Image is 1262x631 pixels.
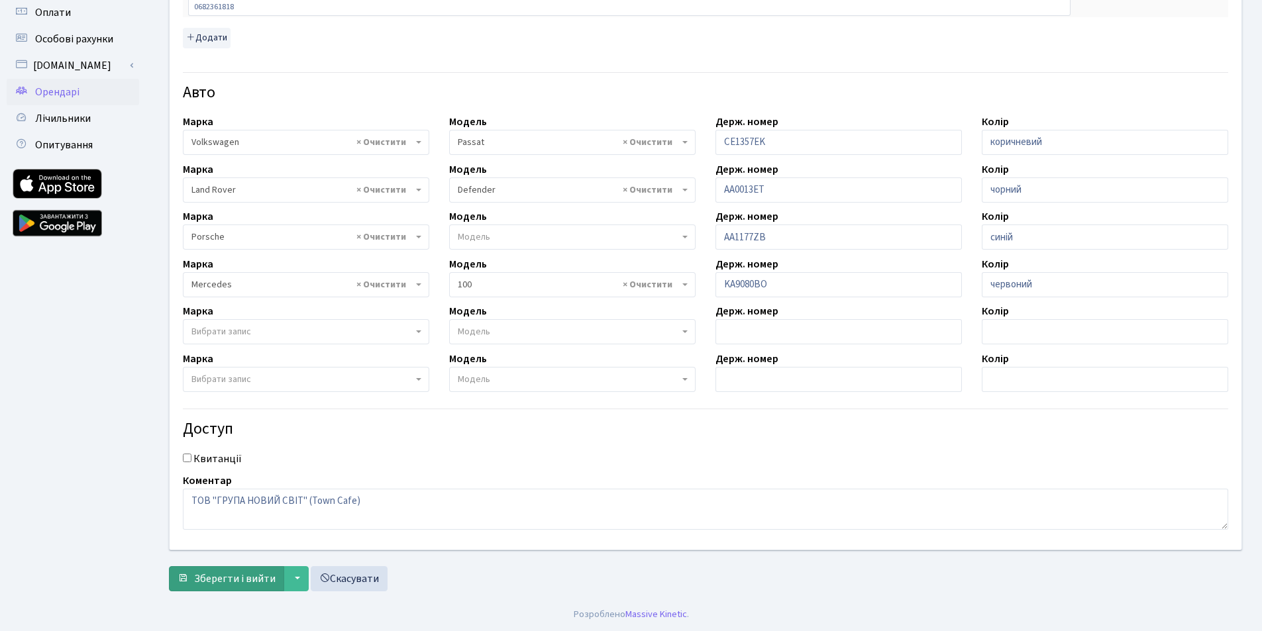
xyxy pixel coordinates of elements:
[183,162,213,177] label: Марка
[7,26,139,52] a: Особові рахунки
[715,256,778,272] label: Держ. номер
[458,183,679,197] span: Defender
[311,566,388,591] a: Скасувати
[449,114,487,130] label: Модель
[982,114,1009,130] label: Колір
[982,303,1009,319] label: Колір
[623,136,672,149] span: Видалити всі елементи
[449,177,696,203] span: Defender
[183,420,1228,439] h4: Доступ
[183,224,429,250] span: Porsche
[183,489,1228,530] textarea: ТОВ "ГРУПА НОВИЙ СВІТ" (Town Cafe)
[7,132,139,158] a: Опитування
[191,136,413,149] span: Volkswagen
[35,111,91,126] span: Лічильники
[183,351,213,367] label: Марка
[356,278,406,291] span: Видалити всі елементи
[191,373,251,386] span: Вибрати запис
[191,325,251,338] span: Вибрати запис
[449,162,487,177] label: Модель
[574,607,689,622] div: Розроблено .
[449,303,487,319] label: Модель
[982,351,1009,367] label: Колір
[715,162,778,177] label: Держ. номер
[193,451,242,467] label: Квитанції
[356,230,406,244] span: Видалити всі елементи
[449,351,487,367] label: Модель
[982,209,1009,224] label: Колір
[169,566,284,591] button: Зберегти і вийти
[183,130,429,155] span: Volkswagen
[183,256,213,272] label: Марка
[458,373,490,386] span: Модель
[715,303,778,319] label: Держ. номер
[715,209,778,224] label: Держ. номер
[715,114,778,130] label: Держ. номер
[35,85,79,99] span: Орендарі
[449,209,487,224] label: Модель
[35,32,113,46] span: Особові рахунки
[449,130,696,155] span: Passat
[458,230,490,244] span: Модель
[623,183,672,197] span: Видалити всі елементи
[715,351,778,367] label: Держ. номер
[623,278,672,291] span: Видалити всі елементи
[183,473,232,489] label: Коментар
[458,136,679,149] span: Passat
[982,162,1009,177] label: Колір
[35,5,71,20] span: Оплати
[449,272,696,297] span: 100
[194,571,276,586] span: Зберегти і вийти
[183,28,231,48] button: Додати
[183,177,429,203] span: Land Rover
[183,83,1228,103] h4: Авто
[183,209,213,224] label: Марка
[183,114,213,130] label: Марка
[183,272,429,297] span: Mercedes
[183,303,213,319] label: Марка
[356,183,406,197] span: Видалити всі елементи
[7,79,139,105] a: Орендарі
[191,230,413,244] span: Porsche
[35,138,93,152] span: Опитування
[458,325,490,338] span: Модель
[982,256,1009,272] label: Колір
[625,607,687,621] a: Massive Kinetic
[356,136,406,149] span: Видалити всі елементи
[7,105,139,132] a: Лічильники
[7,52,139,79] a: [DOMAIN_NAME]
[191,183,413,197] span: Land Rover
[191,278,413,291] span: Mercedes
[449,256,487,272] label: Модель
[458,278,679,291] span: 100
